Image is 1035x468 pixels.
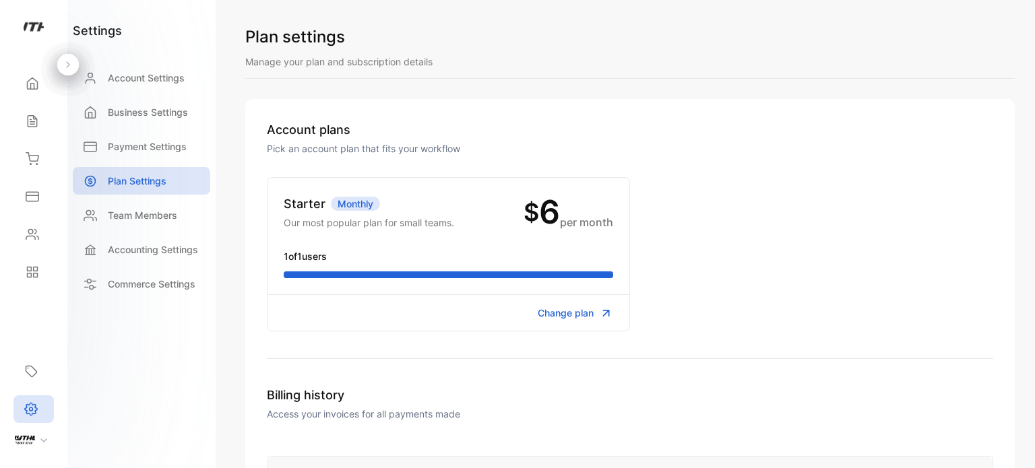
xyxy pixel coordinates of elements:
p: Manage your plan and subscription details [245,55,1015,69]
img: logo [24,18,44,38]
p: Access your invoices for all payments made [267,407,993,421]
a: Business Settings [73,98,210,126]
p: Commerce Settings [108,277,195,291]
p: Business Settings [108,105,188,119]
p: Monthly [331,197,380,211]
p: 6 [539,196,560,228]
p: Account Settings [108,71,185,85]
a: Payment Settings [73,133,210,160]
p: Our most popular plan for small teams. [284,215,454,230]
a: Accounting Settings [73,236,210,263]
button: Change plan [538,306,613,320]
a: Commerce Settings [73,270,210,298]
p: Plan Settings [108,174,166,188]
h1: settings [73,22,122,40]
iframe: LiveChat chat widget [978,411,1035,468]
a: Plan Settings [73,167,210,195]
p: Payment Settings [108,139,187,154]
h1: Account plans [267,121,993,139]
span: Change plan [538,306,594,320]
h1: Billing history [267,386,993,404]
p: per month [560,214,613,230]
p: Accounting Settings [108,242,198,257]
p: Team Members [108,208,177,222]
p: Starter [284,195,325,213]
p: 1 of 1 users [284,249,613,263]
img: profile [15,428,35,448]
p: $ [524,194,539,230]
a: Account Settings [73,64,210,92]
p: Pick an account plan that fits your workflow [267,141,993,156]
h1: Plan settings [245,25,1015,49]
a: Team Members [73,201,210,229]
